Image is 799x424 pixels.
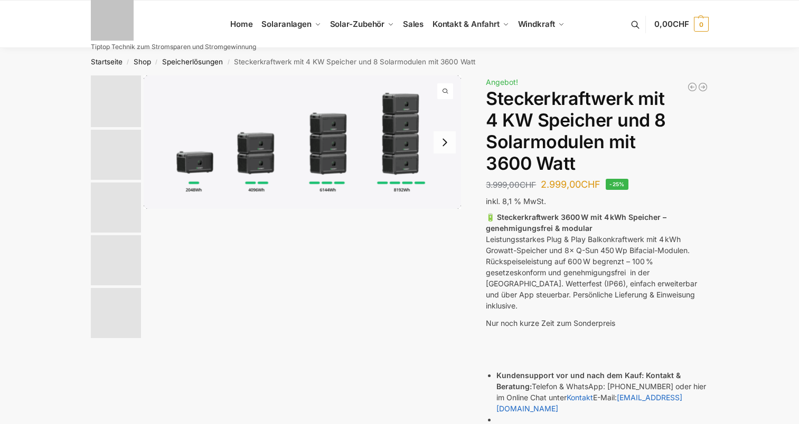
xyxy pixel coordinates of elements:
a: [EMAIL_ADDRESS][DOMAIN_NAME] [496,393,682,413]
span: Kontakt & Anfahrt [433,19,500,29]
span: / [223,58,234,66]
span: 0 [694,17,709,32]
bdi: 2.999,00 [541,179,600,190]
p: Tiptop Technik zum Stromsparen und Stromgewinnung [91,44,256,50]
span: -25% [606,179,628,190]
span: / [123,58,134,66]
a: Sales [398,1,428,48]
a: Balkonkraftwerk 890 Watt Solarmodulleistung mit 1kW/h Zendure Speicher [687,82,698,92]
a: Windkraft [513,1,569,48]
span: Angebot! [486,78,518,86]
span: / [151,58,162,66]
span: inkl. 8,1 % MwSt. [486,197,546,206]
a: Solar-Zubehör [325,1,398,48]
a: Kontakt & Anfahrt [428,1,513,48]
strong: Kundensupport vor und nach dem Kauf: [496,371,644,380]
bdi: 3.999,00 [486,180,536,190]
img: growatt Noah 2000 [91,235,141,285]
h1: Steckerkraftwerk mit 4 KW Speicher und 8 Solarmodulen mit 3600 Watt [486,88,708,174]
a: Startseite [91,57,123,66]
p: Nur noch kurze Zeit zum Sonderpreis [486,317,708,329]
span: CHF [673,19,689,29]
img: Nep800 [91,182,141,233]
a: Speicherlösungen [162,57,223,66]
span: 0,00 [654,19,689,29]
p: Leistungsstarkes Plug & Play Balkonkraftwerk mit 4 kWh Growatt-Speicher und 8× Q-Sun 450 Wp Bifac... [486,211,708,311]
span: CHF [520,180,536,190]
li: Telefon & WhatsApp: [PHONE_NUMBER] oder hier im Online Chat unter E-Mail: [496,370,708,414]
strong: 🔋 Steckerkraftwerk 3600 W mit 4 kWh Speicher – genehmigungsfrei & modular [486,213,666,233]
img: 6 Module bificiaL [91,130,141,180]
a: Kontakt [567,393,593,402]
nav: Breadcrumb [72,48,727,75]
a: growatt noah 2000 flexible erweiterung scaledgrowatt noah 2000 flexible erweiterung scaled [144,75,462,209]
button: Next slide [434,131,456,153]
img: Growatt-NOAH-2000-flexible-erweiterung [91,75,141,127]
strong: Kontakt & Beratung: [496,371,681,391]
a: Balkonkraftwerk 1780 Watt mit 4 KWh Zendure Batteriespeicher Notstrom fähig [698,82,708,92]
span: Sales [403,19,424,29]
img: Anschlusskabel-3meter_schweizer-stecker [91,288,141,338]
img: Growatt-NOAH-2000-flexible-erweiterung [144,75,462,209]
span: Windkraft [518,19,555,29]
a: Solaranlagen [257,1,325,48]
span: Solar-Zubehör [330,19,385,29]
a: 0,00CHF 0 [654,8,708,40]
span: Solaranlagen [261,19,312,29]
a: Shop [134,57,151,66]
span: CHF [581,179,600,190]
